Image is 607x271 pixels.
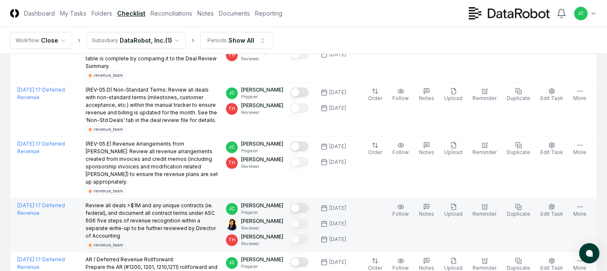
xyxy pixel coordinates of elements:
div: [DATE] [329,220,346,228]
span: Follow [392,95,409,101]
div: Workflow [16,37,39,44]
a: [DATE]:17 Deferred Revenue [17,202,65,216]
button: Notes [417,86,436,104]
button: Mark complete [290,103,309,113]
p: Reviewer [241,109,283,116]
span: Reminder [473,149,497,155]
span: Order [368,265,382,271]
div: Show All [228,36,254,45]
div: revenue_team [94,242,123,248]
button: Order [366,140,384,158]
button: Mark complete [290,49,309,60]
button: More [572,140,588,158]
button: PeriodsShow All [200,32,273,49]
span: Duplicate [507,149,530,155]
button: Mark complete [290,87,309,98]
div: [DATE] [329,258,346,266]
button: Follow [391,86,411,104]
a: [DATE]:17 Deferred Revenue [17,256,65,270]
a: [DATE]:17 Deferred Revenue [17,87,65,100]
p: Reviewer [241,163,283,170]
button: Follow [391,140,411,158]
a: Folders [91,9,112,18]
p: Preparer [241,148,283,154]
span: Notes [419,149,434,155]
p: Preparer [241,94,283,100]
button: Mark complete [290,257,309,267]
button: Upload [443,202,464,220]
button: Mark complete [290,141,309,152]
a: Documents [219,9,250,18]
span: Upload [444,211,462,217]
img: Logo [10,9,19,18]
div: Subsidiary [92,37,118,44]
p: [PERSON_NAME] [241,217,283,225]
img: ACg8ocKO-3G6UtcSn9a5p2PdI879Oh_tobqT7vJnb_FmuK1XD8isku4=s96-c [226,219,238,230]
p: (REV-05.E) Revenue Arrangements from [PERSON_NAME]: Review all revenue arrangements created from ... [86,140,220,186]
span: TH [228,160,235,166]
button: Order [366,86,384,104]
span: Duplicate [507,211,530,217]
div: [DATE] [329,158,346,166]
p: [PERSON_NAME] [241,140,283,148]
div: Periods [207,37,227,44]
span: Follow [392,211,409,217]
a: My Tasks [60,9,86,18]
span: Reminder [473,265,497,271]
button: Upload [443,140,464,158]
span: Upload [444,95,462,101]
button: Follow [391,202,411,220]
img: DataRobot logo [469,7,550,19]
span: Reminder [473,211,497,217]
div: revenue_team [94,188,123,194]
p: [PERSON_NAME] [241,102,283,109]
span: Order [368,149,382,155]
p: Review all deals >$1M and any unique contracts (ie. federal), and document all contract terms und... [86,202,220,240]
span: Upload [444,149,462,155]
span: [DATE] : [17,202,35,209]
a: Dashboard [24,9,55,18]
button: Notes [417,140,436,158]
button: Mark complete [290,157,309,167]
p: [PERSON_NAME] [241,256,283,263]
a: Notes [197,9,214,18]
button: More [572,86,588,104]
p: [PERSON_NAME] [241,86,283,94]
span: Follow [392,149,409,155]
button: Reminder [471,86,498,104]
a: Checklist [117,9,145,18]
p: Preparer [241,209,283,216]
div: revenue_team [94,72,123,79]
span: JC [229,90,235,96]
span: Notes [419,265,434,271]
span: Follow [392,265,409,271]
span: Duplicate [507,265,530,271]
span: Order [368,95,382,101]
button: Duplicate [505,140,532,158]
div: [DATE] [329,51,346,58]
p: [PERSON_NAME] [241,202,283,209]
p: [PERSON_NAME] [241,156,283,163]
button: Edit Task [539,86,565,104]
span: TH [228,237,235,243]
p: [PERSON_NAME] [241,233,283,241]
span: Edit Task [540,95,563,101]
span: JC [229,260,235,266]
p: (REV-05.D) Non-Standard Terms: Review all deals with non-standard terms (milestones, customer acc... [86,86,220,124]
p: Reviewer [241,225,283,231]
span: Notes [419,95,434,101]
p: Reviewer [241,241,283,247]
div: [DATE] [329,89,346,96]
span: [DATE] : [17,87,35,93]
button: Mark complete [290,203,309,213]
span: Notes [419,211,434,217]
span: Edit Task [540,265,563,271]
button: Reminder [471,202,498,220]
button: Mark complete [290,219,309,229]
nav: breadcrumb [10,32,273,49]
div: [DATE] [329,204,346,212]
span: Upload [444,265,462,271]
button: More [572,202,588,220]
button: JC [573,6,588,21]
span: TH [228,106,235,112]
